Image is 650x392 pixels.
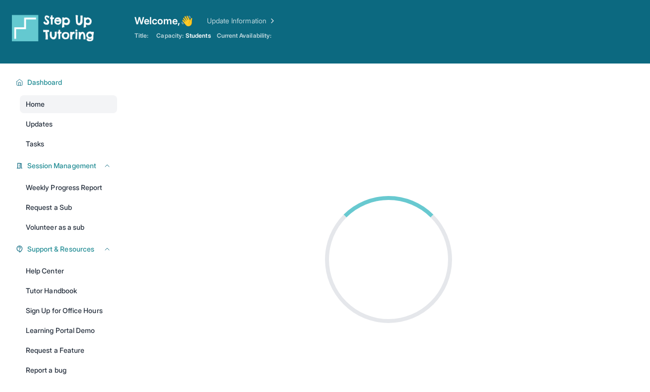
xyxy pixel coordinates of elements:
a: Sign Up for Office Hours [20,302,117,320]
a: Tutor Handbook [20,282,117,300]
span: Home [26,99,45,109]
a: Updates [20,115,117,133]
a: Home [20,95,117,113]
span: Support & Resources [27,244,94,254]
a: Volunteer as a sub [20,218,117,236]
span: Tasks [26,139,44,149]
a: Learning Portal Demo [20,322,117,339]
a: Weekly Progress Report [20,179,117,196]
span: Session Management [27,161,96,171]
button: Dashboard [23,77,111,87]
button: Support & Resources [23,244,111,254]
span: Updates [26,119,53,129]
span: Title: [134,32,148,40]
a: Tasks [20,135,117,153]
img: logo [12,14,94,42]
img: Chevron Right [266,16,276,26]
a: Request a Sub [20,198,117,216]
a: Report a bug [20,361,117,379]
span: Welcome, 👋 [134,14,193,28]
span: Students [186,32,211,40]
a: Request a Feature [20,341,117,359]
button: Session Management [23,161,111,171]
a: Help Center [20,262,117,280]
span: Current Availability: [217,32,271,40]
a: Update Information [207,16,276,26]
span: Dashboard [27,77,63,87]
span: Capacity: [156,32,184,40]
